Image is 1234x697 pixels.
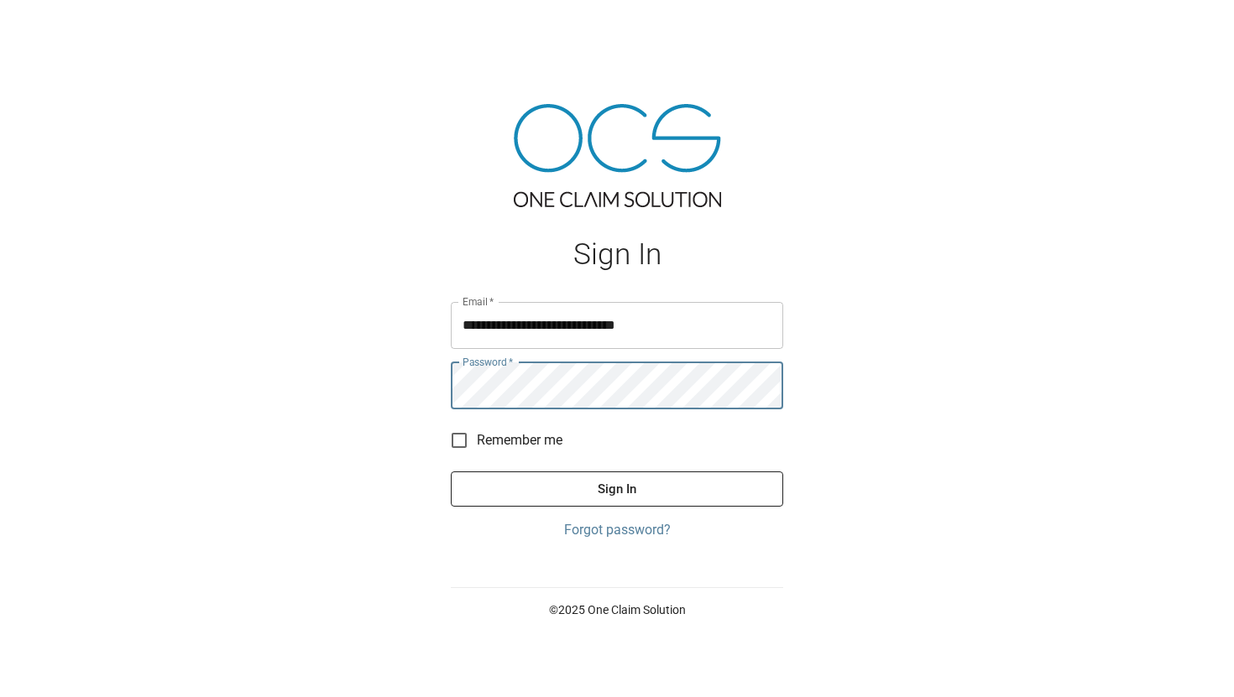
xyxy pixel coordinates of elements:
label: Email [463,294,494,309]
a: Forgot password? [451,520,783,540]
h1: Sign In [451,237,783,272]
img: ocs-logo-white-transparent.png [20,10,87,44]
img: ocs-logo-tra.png [514,104,721,207]
span: Remember me [477,430,562,450]
button: Sign In [451,471,783,507]
p: © 2025 One Claim Solution [451,601,783,618]
label: Password [463,355,513,369]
